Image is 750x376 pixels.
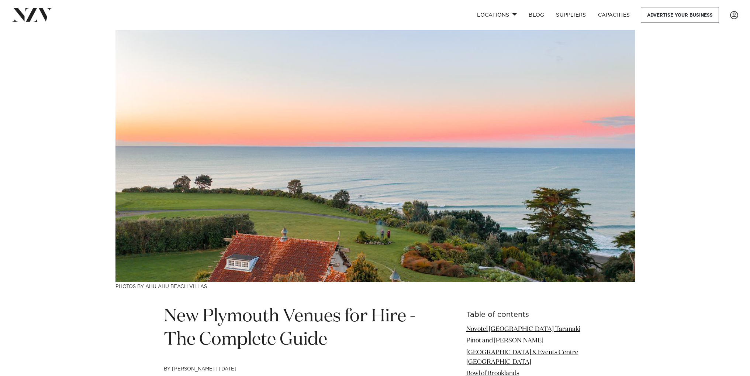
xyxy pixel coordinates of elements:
a: Pinot and [PERSON_NAME] [466,338,543,344]
a: BLOG [523,7,550,23]
a: [GEOGRAPHIC_DATA] & Events Centre [GEOGRAPHIC_DATA] [466,349,578,365]
a: Advertise your business [641,7,719,23]
a: SUPPLIERS [550,7,592,23]
h3: Photos by Ahu Ahu Beach Villas [115,282,635,290]
a: Novotel [GEOGRAPHIC_DATA] Taranaki [466,326,580,332]
a: Locations [471,7,523,23]
img: nzv-logo.png [12,8,52,21]
h6: Table of contents [466,311,587,319]
img: New Plymouth Venues for Hire - The Complete Guide [115,30,635,282]
h1: New Plymouth Venues for Hire - The Complete Guide [164,305,416,352]
a: Capacities [592,7,636,23]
